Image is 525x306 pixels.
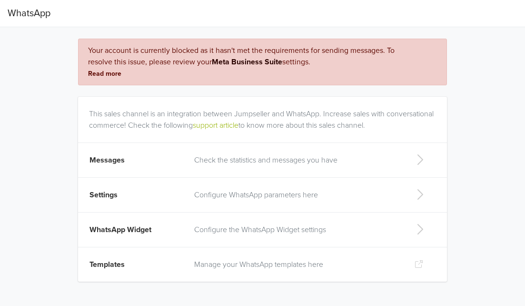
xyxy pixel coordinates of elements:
[89,190,118,200] span: Settings
[88,69,121,78] span: Read more
[194,154,399,166] p: Check the statistics and messages you have
[194,259,399,270] p: Manage your WhatsApp templates here
[194,189,399,201] p: Configure WhatsApp parameters here
[88,70,121,78] b: Read more
[193,121,238,130] a: support article
[88,45,416,68] div: Your account is currently blocked as it hasn't met the requirements for sending messages. To reso...
[8,4,50,23] span: WhatsApp
[238,121,365,130] a: to know more about this sales channel.
[89,155,125,165] span: Messages
[89,97,440,131] div: This sales channel is an integration between Jumpseller and WhatsApp. Increase sales with convers...
[194,224,399,235] p: Configure the WhatsApp Widget settings
[212,57,282,67] a: Meta Business Suite
[89,260,125,269] span: Templates
[89,225,151,235] span: WhatsApp Widget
